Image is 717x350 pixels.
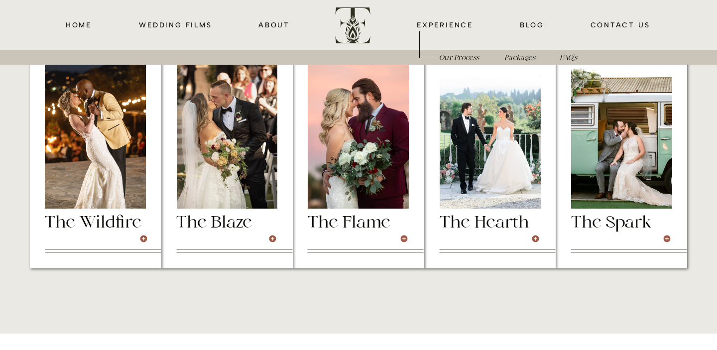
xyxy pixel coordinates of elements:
[560,54,577,62] i: FAQ's
[64,19,93,30] a: HOME
[558,52,579,63] a: FAQ's
[439,54,479,62] i: Our Process
[571,214,672,231] a: The Spark
[137,19,214,30] a: wedding films
[45,214,146,231] a: The Wildfire
[519,19,545,30] a: blog
[258,19,290,30] a: about
[308,214,409,231] a: The Flame
[440,214,541,231] a: The Hearth
[589,19,651,30] a: CONTACT us
[415,19,475,30] a: EXPERIENCE
[439,52,482,63] a: Our Process
[176,214,277,231] a: The Blaze
[504,54,535,62] i: Packages
[499,52,540,63] a: Packages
